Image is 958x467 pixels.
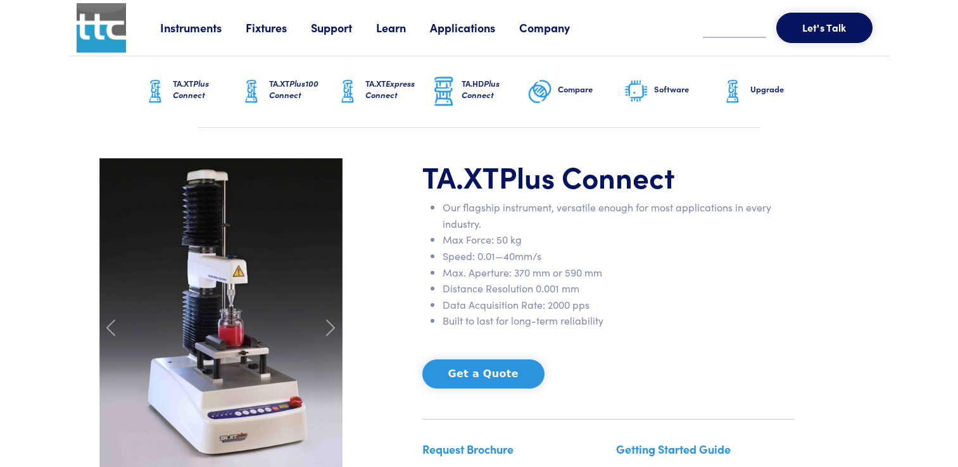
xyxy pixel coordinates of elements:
[335,76,360,108] img: ta-xt-graphic.png
[443,232,795,248] li: Max Force: 50 kg
[269,78,335,101] h6: TA.XT
[624,56,720,127] a: Software
[422,441,514,457] a: Request Brochure
[750,84,816,95] h6: Upgrade
[430,20,519,35] a: Applications
[558,84,624,95] h6: Compare
[173,78,239,101] h6: TA.XT
[527,56,624,127] a: Compare
[616,441,731,457] a: Getting Started Guide
[311,20,376,35] a: Support
[720,56,816,127] a: Upgrade
[443,199,795,232] li: Our flagship instrument, versatile enough for most applications in every industry.
[376,20,430,35] a: Learn
[173,77,209,101] span: Plus Connect
[431,75,457,108] img: ta-hd-graphic.png
[422,158,795,195] h1: TA.XT
[160,20,246,35] a: Instruments
[335,56,431,127] a: TA.XTExpress Connect
[499,156,675,196] span: Plus Connect
[776,13,873,43] button: Let's Talk
[654,84,720,95] h6: Software
[720,76,745,108] img: ta-xt-graphic.png
[142,76,168,108] img: ta-xt-graphic.png
[239,76,264,108] img: ta-xt-graphic.png
[239,56,335,127] a: TA.XTPlus100 Connect
[246,20,311,35] a: Fixtures
[77,3,126,53] img: ttc_logo_1x1_v1.0.png
[365,78,431,101] h6: TA.XT
[443,248,795,265] li: Speed: 0.01—40mm/s
[443,297,795,313] li: Data Acquisition Rate: 2000 pps
[443,265,795,281] li: Max. Aperture: 370 mm or 590 mm
[431,56,527,127] a: TA.HDPlus Connect
[269,77,318,101] span: Plus100 Connect
[519,20,594,35] a: Company
[365,77,415,101] span: Express Connect
[527,76,553,108] img: compare-graphic.png
[142,56,239,127] a: TA.XTPlus Connect
[624,78,649,105] img: software-graphic.png
[422,359,545,389] button: Get a Quote
[443,280,795,297] li: Distance Resolution 0.001 mm
[443,313,795,329] li: Built to last for long-term reliability
[462,78,527,101] h6: TA.HD
[462,77,500,101] span: Plus Connect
